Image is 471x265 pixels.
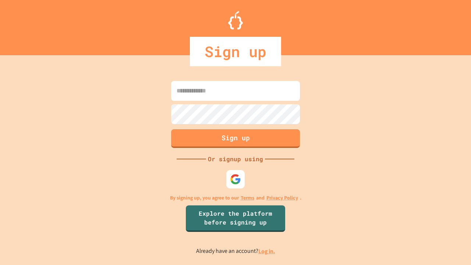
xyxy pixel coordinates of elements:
[230,174,241,185] img: google-icon.svg
[258,247,275,255] a: Log in.
[266,194,298,202] a: Privacy Policy
[186,205,285,232] a: Explore the platform before signing up
[190,37,281,66] div: Sign up
[170,194,301,202] p: By signing up, you agree to our and .
[206,155,265,163] div: Or signup using
[196,247,275,256] p: Already have an account?
[171,129,300,148] button: Sign up
[228,11,243,29] img: Logo.svg
[241,194,254,202] a: Terms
